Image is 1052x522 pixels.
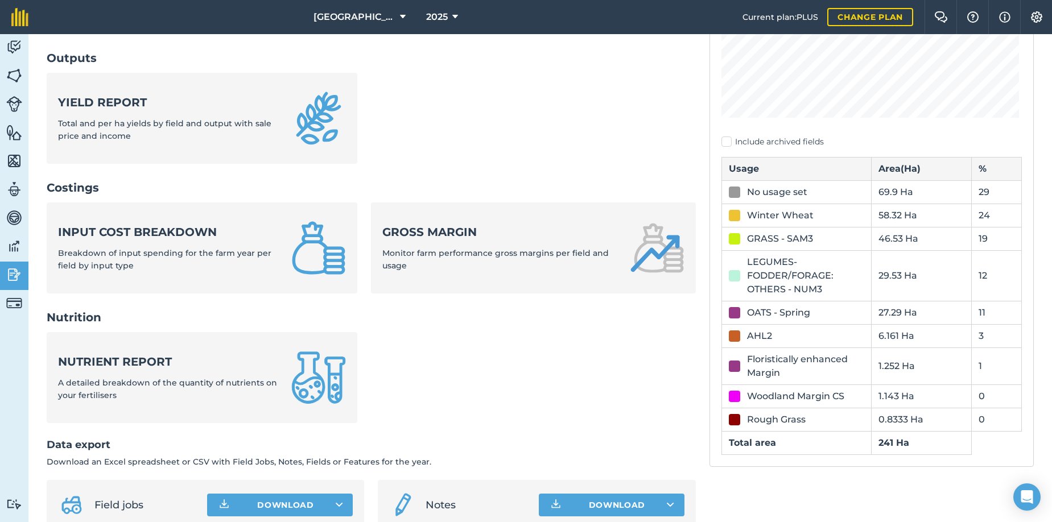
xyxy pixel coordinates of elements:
a: Input cost breakdownBreakdown of input spending for the farm year per field by input type [47,202,357,293]
img: svg+xml;base64,PD94bWwgdmVyc2lvbj0iMS4wIiBlbmNvZGluZz0idXRmLTgiPz4KPCEtLSBHZW5lcmF0b3I6IEFkb2JlIE... [6,295,22,311]
h2: Costings [47,180,696,196]
div: Winter Wheat [747,209,814,222]
img: A cog icon [1030,11,1043,23]
img: svg+xml;base64,PHN2ZyB4bWxucz0iaHR0cDovL3d3dy53My5vcmcvMjAwMC9zdmciIHdpZHRoPSI1NiIgaGVpZ2h0PSI2MC... [6,67,22,84]
img: Yield report [291,91,346,146]
a: Nutrient reportA detailed breakdown of the quantity of nutrients on your fertilisers [47,332,357,423]
td: 1.143 Ha [872,384,972,408]
img: Nutrient report [291,350,346,405]
td: 1 [972,347,1022,384]
span: 2025 [426,10,448,24]
div: Woodland Margin CS [747,390,844,403]
h2: Outputs [47,50,696,66]
div: Floristically enhanced Margin [747,353,865,380]
strong: Input cost breakdown [58,224,278,240]
img: svg+xml;base64,PD94bWwgdmVyc2lvbj0iMS4wIiBlbmNvZGluZz0idXRmLTgiPz4KPCEtLSBHZW5lcmF0b3I6IEFkb2JlIE... [6,181,22,198]
td: 0 [972,408,1022,431]
strong: 241 Ha [878,437,909,448]
span: Monitor farm performance gross margins per field and usage [382,248,609,271]
img: Download icon [217,498,231,512]
span: Current plan : PLUS [742,11,818,23]
td: 1.252 Ha [872,347,972,384]
span: Field jobs [94,497,198,513]
label: Include archived fields [721,136,1022,148]
img: svg+xml;base64,PD94bWwgdmVyc2lvbj0iMS4wIiBlbmNvZGluZz0idXRmLTgiPz4KPCEtLSBHZW5lcmF0b3I6IEFkb2JlIE... [6,238,22,255]
td: 19 [972,227,1022,250]
button: Download [207,494,353,516]
div: Rough Grass [747,413,806,426]
td: 69.9 Ha [872,180,972,204]
img: Gross margin [630,221,684,275]
strong: Total area [729,437,776,448]
img: A question mark icon [966,11,980,23]
a: Change plan [827,8,913,26]
img: Download icon [549,498,563,512]
td: 24 [972,204,1022,227]
img: svg+xml;base64,PD94bWwgdmVyc2lvbj0iMS4wIiBlbmNvZGluZz0idXRmLTgiPz4KPCEtLSBHZW5lcmF0b3I6IEFkb2JlIE... [6,499,22,509]
span: [GEOGRAPHIC_DATA] [313,10,395,24]
button: Download [539,494,684,516]
td: 12 [972,250,1022,301]
td: 11 [972,301,1022,324]
img: svg+xml;base64,PD94bWwgdmVyc2lvbj0iMS4wIiBlbmNvZGluZz0idXRmLTgiPz4KPCEtLSBHZW5lcmF0b3I6IEFkb2JlIE... [6,266,22,283]
h2: Data export [47,437,696,453]
th: Area ( Ha ) [872,157,972,180]
span: Breakdown of input spending for the farm year per field by input type [58,248,271,271]
div: OATS - Spring [747,306,810,320]
strong: Nutrient report [58,354,278,370]
td: 0.8333 Ha [872,408,972,431]
div: LEGUMES-FODDER/FORAGE: OTHERS - NUM3 [747,255,865,296]
img: Two speech bubbles overlapping with the left bubble in the forefront [934,11,948,23]
td: 27.29 Ha [872,301,972,324]
div: GRASS - SAM3 [747,232,813,246]
div: AHL2 [747,329,772,343]
img: fieldmargin Logo [11,8,28,26]
th: % [972,157,1022,180]
img: svg+xml;base64,PD94bWwgdmVyc2lvbj0iMS4wIiBlbmNvZGluZz0idXRmLTgiPz4KPCEtLSBHZW5lcmF0b3I6IEFkb2JlIE... [6,39,22,56]
th: Usage [721,157,872,180]
img: svg+xml;base64,PHN2ZyB4bWxucz0iaHR0cDovL3d3dy53My5vcmcvMjAwMC9zdmciIHdpZHRoPSI1NiIgaGVpZ2h0PSI2MC... [6,124,22,141]
td: 0 [972,384,1022,408]
img: svg+xml;base64,PD94bWwgdmVyc2lvbj0iMS4wIiBlbmNvZGluZz0idXRmLTgiPz4KPCEtLSBHZW5lcmF0b3I6IEFkb2JlIE... [6,209,22,226]
a: Yield reportTotal and per ha yields by field and output with sale price and income [47,73,357,164]
img: svg+xml;base64,PHN2ZyB4bWxucz0iaHR0cDovL3d3dy53My5vcmcvMjAwMC9zdmciIHdpZHRoPSIxNyIgaGVpZ2h0PSIxNy... [999,10,1010,24]
strong: Gross margin [382,224,616,240]
img: svg+xml;base64,PHN2ZyB4bWxucz0iaHR0cDovL3d3dy53My5vcmcvMjAwMC9zdmciIHdpZHRoPSI1NiIgaGVpZ2h0PSI2MC... [6,152,22,169]
p: Download an Excel spreadsheet or CSV with Field Jobs, Notes, Fields or Features for the year. [47,455,696,468]
td: 29 [972,180,1022,204]
td: 58.32 Ha [872,204,972,227]
td: 3 [972,324,1022,347]
img: svg+xml;base64,PD94bWwgdmVyc2lvbj0iMS4wIiBlbmNvZGluZz0idXRmLTgiPz4KPCEtLSBHZW5lcmF0b3I6IEFkb2JlIE... [389,491,416,519]
img: svg+xml;base64,PD94bWwgdmVyc2lvbj0iMS4wIiBlbmNvZGluZz0idXRmLTgiPz4KPCEtLSBHZW5lcmF0b3I6IEFkb2JlIE... [58,491,85,519]
img: svg+xml;base64,PD94bWwgdmVyc2lvbj0iMS4wIiBlbmNvZGluZz0idXRmLTgiPz4KPCEtLSBHZW5lcmF0b3I6IEFkb2JlIE... [6,96,22,112]
span: Notes [426,497,529,513]
div: No usage set [747,185,807,199]
div: Open Intercom Messenger [1013,483,1041,511]
td: 6.161 Ha [872,324,972,347]
img: Input cost breakdown [291,221,346,275]
a: Gross marginMonitor farm performance gross margins per field and usage [371,202,695,293]
h2: Nutrition [47,309,696,325]
strong: Yield report [58,94,278,110]
td: 46.53 Ha [872,227,972,250]
span: A detailed breakdown of the quantity of nutrients on your fertilisers [58,378,277,400]
td: 29.53 Ha [872,250,972,301]
span: Total and per ha yields by field and output with sale price and income [58,118,271,141]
